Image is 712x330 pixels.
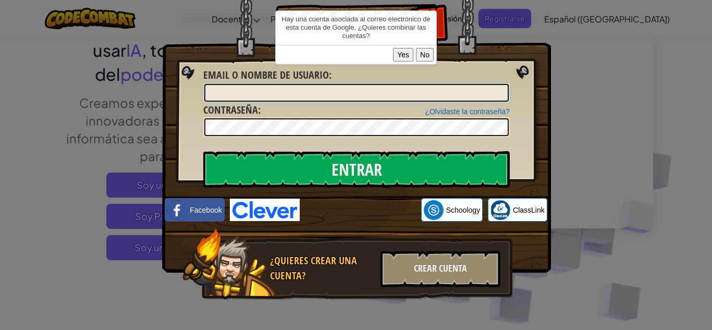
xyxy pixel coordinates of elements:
label: : [203,103,261,118]
img: schoology.png [424,200,444,220]
button: No [416,48,434,62]
span: Facebook [190,205,222,215]
div: Crear Cuenta [380,251,500,287]
span: Email o Nombre de usuario [203,68,329,82]
img: facebook_small.png [167,200,187,220]
span: Schoology [446,205,480,215]
img: clever-logo-blue.png [230,199,300,221]
span: ClassLink [513,205,545,215]
input: Entrar [203,151,510,188]
button: Yes [393,48,413,62]
span: Contraseña [203,103,258,117]
a: ¿Olvidaste la contraseña? [425,107,510,116]
iframe: Botón Iniciar sesión con Google [300,199,421,222]
img: classlink-logo-small.png [490,200,510,220]
label: : [203,68,332,83]
div: ¿Quieres crear una cuenta? [270,253,374,283]
span: Hay una cuenta asociada al correo electrónico de esta cuenta de Google. ¿Quieres combinar las cue... [281,15,430,40]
